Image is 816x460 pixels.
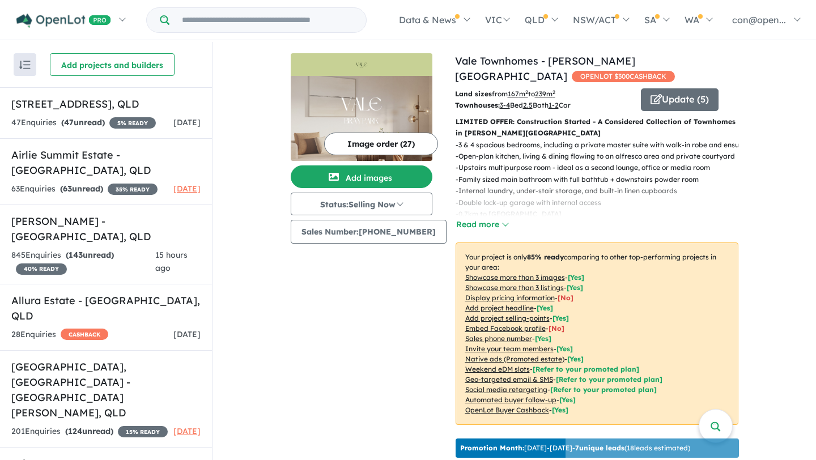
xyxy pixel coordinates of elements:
[291,53,432,161] a: Vale Townhomes - Bray Park LogoVale Townhomes - Bray Park
[528,90,555,98] span: to
[527,253,564,261] b: 85 % ready
[11,328,108,342] div: 28 Enquir ies
[550,385,657,394] span: [Refer to your promoted plan]
[172,8,364,32] input: Try estate name, suburb, builder or developer
[535,90,555,98] u: 239 m
[465,365,530,373] u: Weekend eDM slots
[108,184,158,195] span: 35 % READY
[50,53,175,76] button: Add projects and builders
[465,304,534,312] u: Add project headline
[523,101,533,109] u: 2.5
[65,426,113,436] strong: ( unread)
[552,314,569,322] span: [ Yes ]
[572,71,675,82] span: OPENLOT $ 300 CASHBACK
[456,151,747,162] p: - Open-plan kitchen, living & dining flowing to an alfresco area and private courtyard
[118,426,168,437] span: 15 % READY
[465,324,546,333] u: Embed Facebook profile
[567,283,583,292] span: [ Yes ]
[324,133,438,155] button: Image order (27)
[549,101,559,109] u: 1-2
[456,218,509,231] button: Read more
[456,185,747,197] p: - Internal laundry, under-stair storage, and built-in linen cupboards
[69,250,83,260] span: 143
[535,334,551,343] span: [ Yes ]
[465,375,553,384] u: Geo-targeted email & SMS
[465,385,547,394] u: Social media retargeting
[567,355,584,363] span: [Yes]
[291,220,447,244] button: Sales Number:[PHONE_NUMBER]
[16,263,67,275] span: 40 % READY
[456,116,738,139] p: LIMITED OFFER: Construction Started - A Considered Collection of Townhomes in [PERSON_NAME][GEOGR...
[291,193,432,215] button: Status:Selling Now
[68,426,82,436] span: 124
[460,443,690,453] p: [DATE] - [DATE] - ( 18 leads estimated)
[11,359,201,420] h5: [GEOGRAPHIC_DATA], [GEOGRAPHIC_DATA] - [GEOGRAPHIC_DATA][PERSON_NAME] , QLD
[456,162,747,173] p: - Upstairs multipurpose room - ideal as a second lounge, office or media room
[456,208,747,220] p: - 0.7km to [GEOGRAPHIC_DATA]
[455,90,492,98] b: Land sizes
[11,182,158,196] div: 63 Enquir ies
[465,406,549,414] u: OpenLot Buyer Cashback
[460,444,524,452] b: Promotion Month:
[173,184,201,194] span: [DATE]
[537,304,553,312] span: [ Yes ]
[455,88,632,100] p: from
[465,355,564,363] u: Native ads (Promoted estate)
[732,14,786,25] span: con@open...
[11,293,201,323] h5: Allura Estate - [GEOGRAPHIC_DATA] , QLD
[533,365,639,373] span: [Refer to your promoted plan]
[64,117,74,127] span: 47
[173,117,201,127] span: [DATE]
[556,344,573,353] span: [ Yes ]
[456,174,747,185] p: - Family sized main bathroom with full bathtub + downstairs powder room
[455,100,632,111] p: Bed Bath Car
[465,283,564,292] u: Showcase more than 3 listings
[500,101,510,109] u: 3-4
[295,58,428,71] img: Vale Townhomes - Bray Park Logo
[11,425,168,438] div: 201 Enquir ies
[291,76,432,161] img: Vale Townhomes - Bray Park
[455,101,500,109] b: Townhouses:
[456,242,738,425] p: Your project is only comparing to other top-performing projects in your area: - - - - - - - - - -...
[11,147,201,178] h5: Airlie Summit Estate - [GEOGRAPHIC_DATA] , QLD
[173,426,201,436] span: [DATE]
[465,293,555,302] u: Display pricing information
[465,344,554,353] u: Invite your team members
[61,329,108,340] span: CASHBACK
[568,273,584,282] span: [ Yes ]
[456,139,747,151] p: - 3 & 4 spacious bedrooms, including a private master suite with walk-in robe and ensuite
[11,249,155,276] div: 845 Enquir ies
[109,117,156,129] span: 5 % READY
[19,61,31,69] img: sort.svg
[525,89,528,95] sup: 2
[11,116,156,130] div: 47 Enquir ies
[556,375,662,384] span: [Refer to your promoted plan]
[66,250,114,260] strong: ( unread)
[558,293,573,302] span: [ No ]
[456,197,747,208] p: - Double lock-up garage with internal access
[291,165,432,188] button: Add images
[508,90,528,98] u: 167 m
[549,324,564,333] span: [ No ]
[465,273,565,282] u: Showcase more than 3 images
[155,250,188,274] span: 15 hours ago
[552,406,568,414] span: [Yes]
[63,184,72,194] span: 63
[173,329,201,339] span: [DATE]
[575,444,624,452] b: 7 unique leads
[641,88,719,111] button: Update (5)
[11,96,201,112] h5: [STREET_ADDRESS] , QLD
[455,54,635,83] a: Vale Townhomes - [PERSON_NAME][GEOGRAPHIC_DATA]
[465,314,550,322] u: Add project selling-points
[61,117,105,127] strong: ( unread)
[16,14,111,28] img: Openlot PRO Logo White
[559,395,576,404] span: [Yes]
[465,334,532,343] u: Sales phone number
[11,214,201,244] h5: [PERSON_NAME] - [GEOGRAPHIC_DATA] , QLD
[552,89,555,95] sup: 2
[465,395,556,404] u: Automated buyer follow-up
[60,184,103,194] strong: ( unread)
